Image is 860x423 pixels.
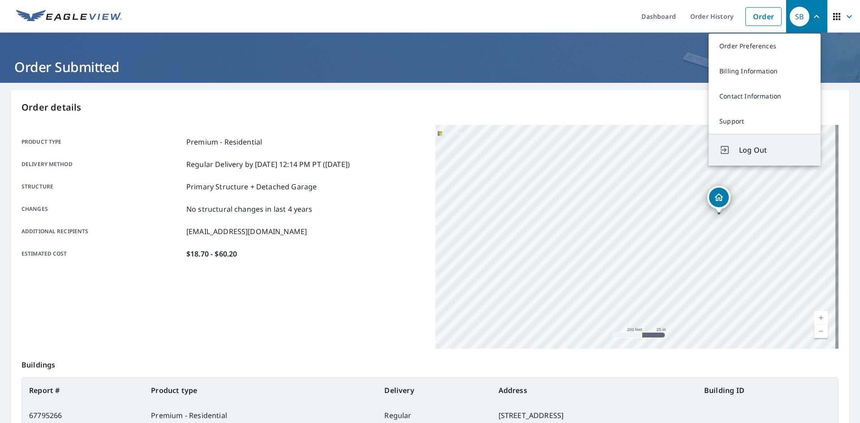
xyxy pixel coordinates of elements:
[21,181,183,192] p: Structure
[709,109,821,134] a: Support
[21,159,183,170] p: Delivery method
[709,34,821,59] a: Order Preferences
[739,145,810,155] span: Log Out
[186,137,262,147] p: Premium - Residential
[22,378,144,403] th: Report #
[144,378,377,403] th: Product type
[186,248,237,259] p: $18.70 - $60.20
[186,226,307,237] p: [EMAIL_ADDRESS][DOMAIN_NAME]
[186,181,317,192] p: Primary Structure + Detached Garage
[186,204,313,214] p: No structural changes in last 4 years
[709,134,821,166] button: Log Out
[11,58,849,76] h1: Order Submitted
[814,325,828,338] a: Current Level 18, Zoom Out
[186,159,350,170] p: Regular Delivery by [DATE] 12:14 PM PT ([DATE])
[814,311,828,325] a: Current Level 18, Zoom In
[491,378,697,403] th: Address
[377,378,491,403] th: Delivery
[21,101,838,114] p: Order details
[790,7,809,26] div: SB
[16,10,122,23] img: EV Logo
[21,349,838,377] p: Buildings
[709,59,821,84] a: Billing Information
[21,137,183,147] p: Product type
[707,186,731,214] div: Dropped pin, building 1, Residential property, 11617 S Erie Ave Tulsa, OK 74137
[21,226,183,237] p: Additional recipients
[697,378,838,403] th: Building ID
[745,7,782,26] a: Order
[709,84,821,109] a: Contact Information
[21,248,183,259] p: Estimated cost
[21,204,183,214] p: Changes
